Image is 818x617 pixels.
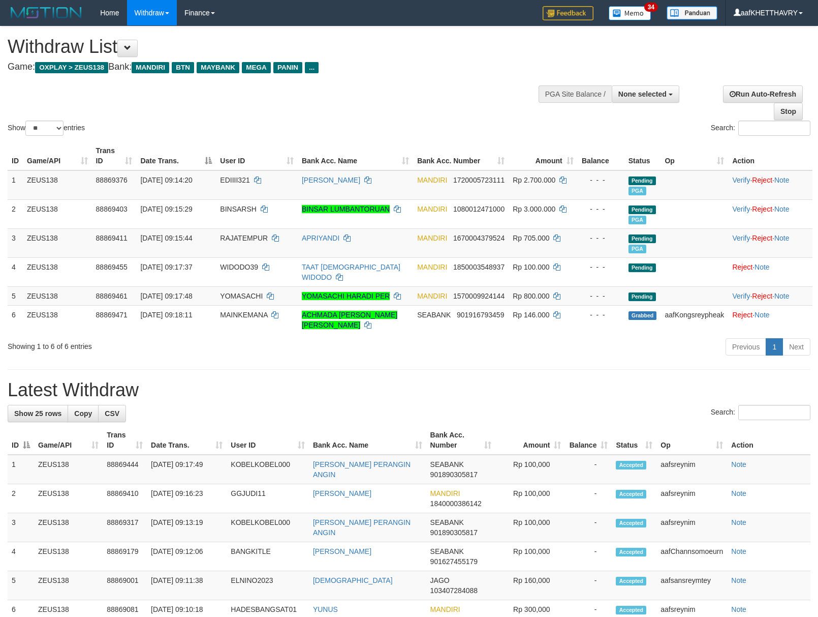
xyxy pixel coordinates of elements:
[495,426,565,455] th: Amount: activate to sort column ascending
[628,205,656,214] span: Pending
[273,62,302,73] span: PANIN
[430,605,460,613] span: MANDIRI
[140,311,192,319] span: [DATE] 09:18:11
[513,263,549,271] span: Rp 100.000
[8,121,85,136] label: Show entries
[495,455,565,484] td: Rp 100,000
[660,141,728,170] th: Op: activate to sort column ascending
[140,205,192,213] span: [DATE] 09:15:29
[774,176,790,184] a: Note
[302,176,360,184] a: [PERSON_NAME]
[565,513,612,542] td: -
[612,426,656,455] th: Status: activate to sort column ascending
[197,62,239,73] span: MAYBANK
[23,228,92,257] td: ZEUS138
[8,62,535,72] h4: Game: Bank:
[220,263,258,271] span: WIDODO39
[8,337,333,351] div: Showing 1 to 6 of 6 entries
[644,3,658,12] span: 34
[430,557,478,566] span: Copy 901627455179 to clipboard
[313,489,371,497] a: [PERSON_NAME]
[172,62,194,73] span: BTN
[417,234,447,242] span: MANDIRI
[513,205,555,213] span: Rp 3.000.000
[774,103,803,120] a: Stop
[98,405,126,422] a: CSV
[8,257,23,286] td: 4
[578,141,624,170] th: Balance
[430,528,478,537] span: Copy 901890305817 to clipboard
[103,484,147,513] td: 88869410
[728,199,812,228] td: · ·
[23,305,92,334] td: ZEUS138
[782,338,810,356] a: Next
[92,141,137,170] th: Trans ID: activate to sort column ascending
[513,292,549,300] span: Rp 800.000
[147,484,227,513] td: [DATE] 09:16:23
[728,257,812,286] td: ·
[752,176,772,184] a: Reject
[227,484,309,513] td: GGJUDI11
[8,571,34,600] td: 5
[313,518,411,537] a: [PERSON_NAME] PERANGIN ANGIN
[413,141,509,170] th: Bank Acc. Number: activate to sort column ascending
[23,257,92,286] td: ZEUS138
[732,263,752,271] a: Reject
[628,177,656,185] span: Pending
[453,176,505,184] span: Copy 1720005723111 to clipboard
[766,338,783,356] a: 1
[738,121,810,136] input: Search:
[23,170,92,200] td: ZEUS138
[732,311,752,319] a: Reject
[8,228,23,257] td: 3
[103,513,147,542] td: 88869317
[34,513,103,542] td: ZEUS138
[616,461,646,469] span: Accepted
[582,262,620,272] div: - - -
[624,141,661,170] th: Status
[738,405,810,420] input: Search:
[96,311,128,319] span: 88869471
[8,170,23,200] td: 1
[565,426,612,455] th: Balance: activate to sort column ascending
[628,234,656,243] span: Pending
[616,490,646,498] span: Accepted
[302,263,400,281] a: TAAT [DEMOGRAPHIC_DATA] WIDODO
[731,489,746,497] a: Note
[539,85,612,103] div: PGA Site Balance /
[8,199,23,228] td: 2
[103,571,147,600] td: 88869001
[103,426,147,455] th: Trans ID: activate to sort column ascending
[34,455,103,484] td: ZEUS138
[147,571,227,600] td: [DATE] 09:11:38
[656,571,727,600] td: aafsansreymtey
[430,547,464,555] span: SEABANK
[305,62,319,73] span: ...
[543,6,593,20] img: Feedback.jpg
[220,234,268,242] span: RAJATEMPUR
[612,85,679,103] button: None selected
[731,460,746,468] a: Note
[582,233,620,243] div: - - -
[660,305,728,334] td: aafKongsreypheak
[453,263,505,271] span: Copy 1850003548937 to clipboard
[774,234,790,242] a: Note
[513,234,549,242] span: Rp 705.000
[8,5,85,20] img: MOTION_logo.png
[453,205,505,213] span: Copy 1080012471000 to clipboard
[220,311,267,319] span: MAINKEMANA
[616,606,646,614] span: Accepted
[728,170,812,200] td: · ·
[132,62,169,73] span: MANDIRI
[34,484,103,513] td: ZEUS138
[754,311,770,319] a: Note
[513,311,549,319] span: Rp 146.000
[68,405,99,422] a: Copy
[302,292,390,300] a: YOMASACHI HARADI PER
[513,176,555,184] span: Rp 2.700.000
[731,547,746,555] a: Note
[728,141,812,170] th: Action
[96,292,128,300] span: 88869461
[453,234,505,242] span: Copy 1670004379524 to clipboard
[616,548,646,556] span: Accepted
